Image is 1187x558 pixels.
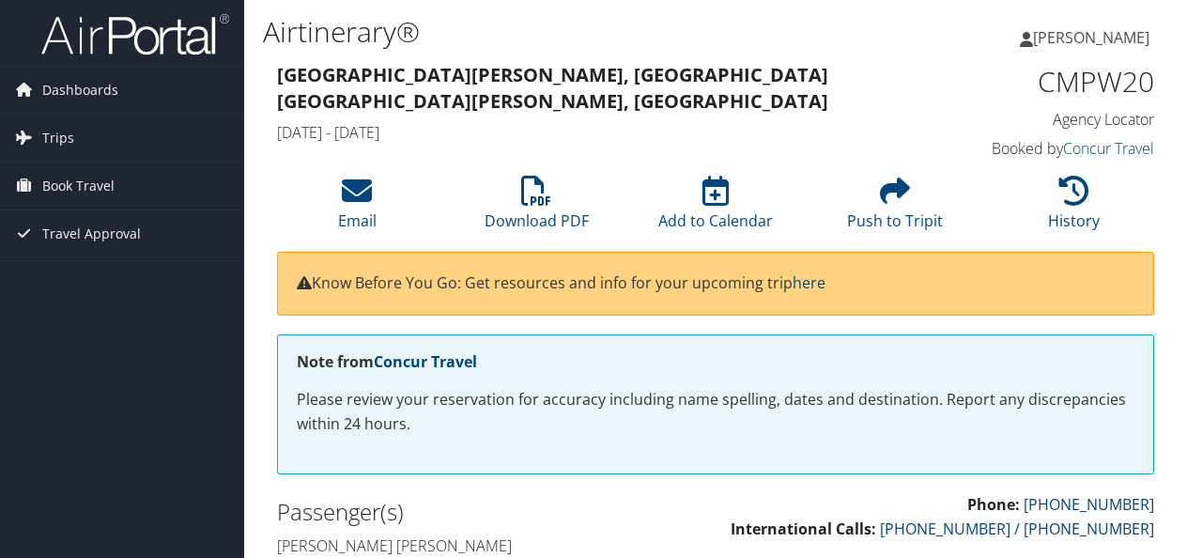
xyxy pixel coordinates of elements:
[42,163,115,209] span: Book Travel
[42,115,74,162] span: Trips
[731,519,876,539] strong: International Calls:
[338,186,377,231] a: Email
[263,12,867,52] h1: Airtinerary®
[485,186,589,231] a: Download PDF
[847,186,943,231] a: Push to Tripit
[277,496,701,528] h2: Passenger(s)
[41,12,229,56] img: airportal-logo.png
[880,519,1154,539] a: [PHONE_NUMBER] / [PHONE_NUMBER]
[1020,9,1168,66] a: [PERSON_NAME]
[1063,138,1154,159] a: Concur Travel
[793,272,825,293] a: here
[1024,494,1154,515] a: [PHONE_NUMBER]
[277,62,828,114] strong: [GEOGRAPHIC_DATA][PERSON_NAME], [GEOGRAPHIC_DATA] [GEOGRAPHIC_DATA][PERSON_NAME], [GEOGRAPHIC_DATA]
[956,62,1154,101] h1: CMPW20
[956,109,1154,130] h4: Agency Locator
[297,271,1134,296] p: Know Before You Go: Get resources and info for your upcoming trip
[297,351,477,372] strong: Note from
[658,186,773,231] a: Add to Calendar
[42,67,118,114] span: Dashboards
[42,210,141,257] span: Travel Approval
[374,351,477,372] a: Concur Travel
[1033,27,1149,48] span: [PERSON_NAME]
[277,122,928,143] h4: [DATE] - [DATE]
[277,535,701,556] h4: [PERSON_NAME] [PERSON_NAME]
[967,494,1020,515] strong: Phone:
[1048,186,1100,231] a: History
[956,138,1154,159] h4: Booked by
[297,388,1134,436] p: Please review your reservation for accuracy including name spelling, dates and destination. Repor...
